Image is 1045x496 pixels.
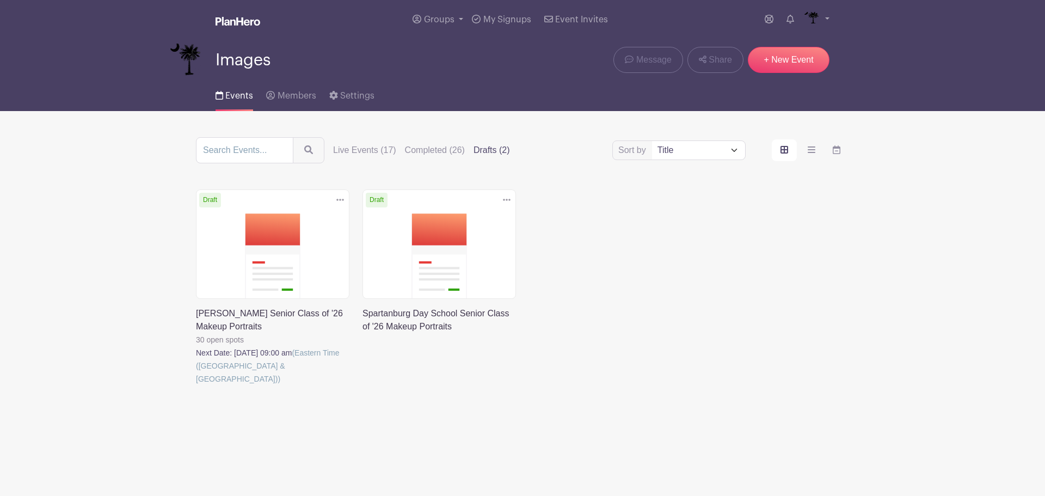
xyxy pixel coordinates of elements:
img: logo_white-6c42ec7e38ccf1d336a20a19083b03d10ae64f83f12c07503d8b9e83406b4c7d.svg [216,17,260,26]
label: Sort by [618,144,649,157]
span: Events [225,91,253,100]
span: Groups [424,15,454,24]
a: Message [613,47,683,73]
a: + New Event [748,47,829,73]
span: Message [636,53,672,66]
span: Share [709,53,732,66]
a: Settings [329,76,374,111]
span: Members [278,91,316,100]
label: Drafts (2) [474,144,510,157]
div: order and view [772,139,849,161]
a: Share [687,47,743,73]
span: Settings [340,91,374,100]
img: IMAGES%20logo%20transparenT%20PNG%20s.png [803,11,820,28]
input: Search Events... [196,137,293,163]
span: My Signups [483,15,531,24]
div: filters [333,144,519,157]
span: Event Invites [555,15,608,24]
label: Live Events (17) [333,144,396,157]
label: Completed (26) [405,144,465,157]
a: Members [266,76,316,111]
span: Images [216,51,271,69]
img: IMAGES%20logo%20transparenT%20PNG%20s.png [170,44,202,76]
a: Events [216,76,253,111]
